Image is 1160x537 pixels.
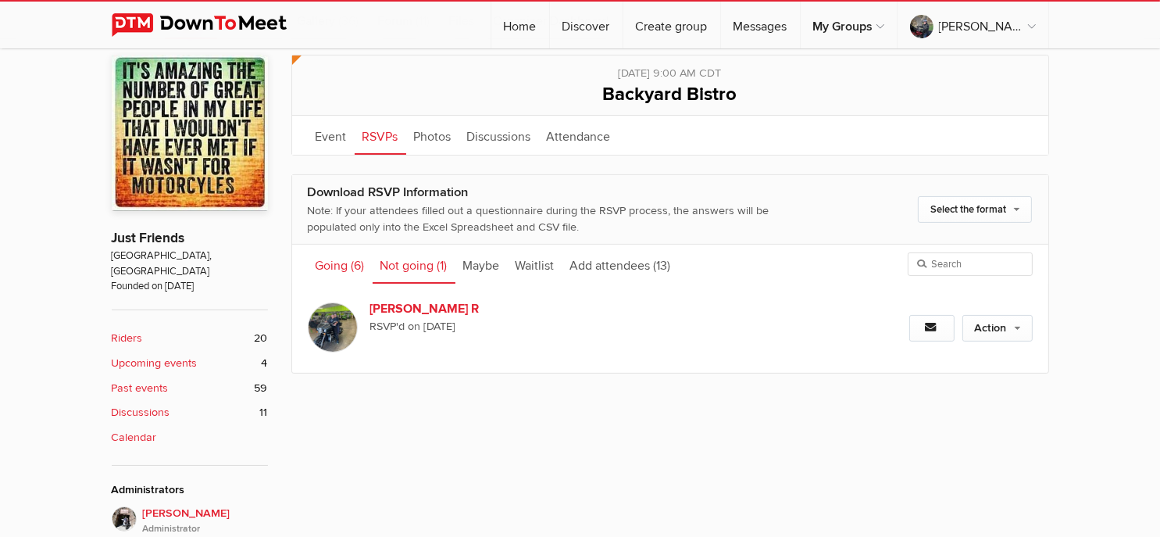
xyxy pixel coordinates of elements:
[491,2,549,48] a: Home
[262,355,268,372] span: 4
[908,252,1033,276] input: Search
[539,116,619,155] a: Attendance
[352,258,365,274] span: (6)
[112,279,268,294] span: Founded on [DATE]
[112,429,157,446] b: Calendar
[143,505,268,536] span: [PERSON_NAME]
[355,116,406,155] a: RSVPs
[550,2,623,48] a: Discover
[801,2,897,48] a: My Groups
[112,355,268,372] a: Upcoming events 4
[112,355,198,372] b: Upcoming events
[424,320,456,333] i: [DATE]
[112,249,268,279] span: [GEOGRAPHIC_DATA], [GEOGRAPHIC_DATA]
[112,55,268,211] img: Just Friends
[898,2,1048,48] a: [PERSON_NAME]
[654,258,671,274] span: (13)
[308,303,358,353] img: Reagan R
[455,245,508,284] a: Maybe
[112,330,268,347] a: Riders 20
[112,429,268,446] a: Calendar
[373,245,455,284] a: Not going (1)
[112,507,268,536] a: [PERSON_NAME]Administrator
[918,196,1032,223] a: Select the format
[623,2,720,48] a: Create group
[143,522,268,536] i: Administrator
[112,230,185,246] a: Just Friends
[437,258,448,274] span: (1)
[112,380,169,397] b: Past events
[255,330,268,347] span: 20
[459,116,539,155] a: Discussions
[112,330,143,347] b: Riders
[308,55,1033,82] div: [DATE] 9:00 AM CDT
[112,404,170,421] b: Discussions
[508,245,562,284] a: Waitlist
[406,116,459,155] a: Photos
[721,2,800,48] a: Messages
[255,380,268,397] span: 59
[603,83,737,106] span: Backyard Bistro
[112,404,268,421] a: Discussions 11
[370,318,816,335] span: RSVP'd on
[962,315,1033,342] a: Action
[562,245,679,284] a: Add attendees (13)
[112,13,311,37] img: DownToMeet
[112,380,268,397] a: Past events 59
[308,202,816,236] div: Note: If your attendees filled out a questionnaire during the RSVP process, the answers will be p...
[112,507,137,532] img: John P
[370,299,637,318] a: [PERSON_NAME] R
[308,183,816,202] div: Download RSVP Information
[308,116,355,155] a: Event
[260,404,268,421] span: 11
[308,245,373,284] a: Going (6)
[112,482,268,499] div: Administrators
